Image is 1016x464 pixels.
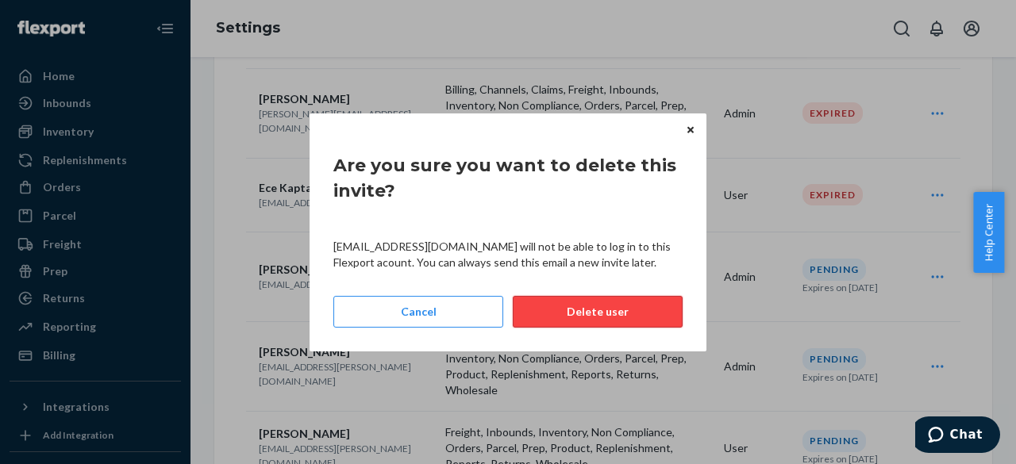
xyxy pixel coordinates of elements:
h3: Are you sure you want to delete this invite? [333,153,683,204]
button: Cancel [333,296,503,328]
span: Chat [35,11,67,25]
button: Close [683,121,698,139]
div: [EMAIL_ADDRESS][DOMAIN_NAME] will not be able to log in to this Flexport acount. You can always s... [333,239,683,270]
button: Delete user [513,296,683,328]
